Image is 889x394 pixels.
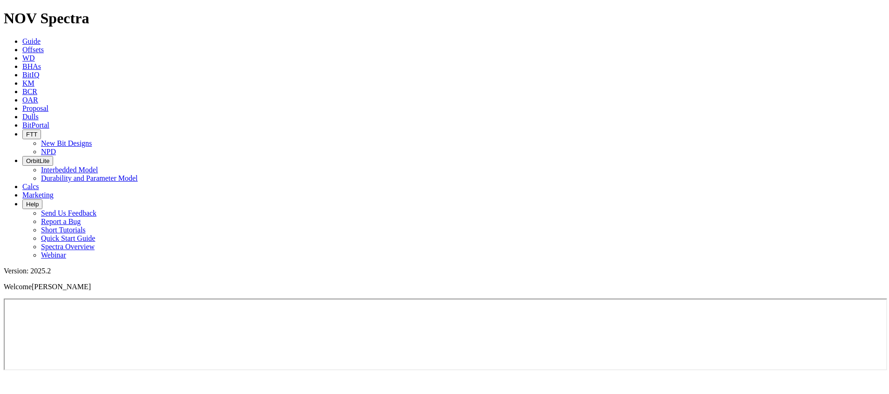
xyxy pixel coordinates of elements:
[41,217,81,225] a: Report a Bug
[22,129,41,139] button: FTT
[22,156,53,166] button: OrbitLite
[26,131,37,138] span: FTT
[22,113,39,121] a: Dulls
[26,157,49,164] span: OrbitLite
[22,104,48,112] a: Proposal
[41,251,66,259] a: Webinar
[4,10,885,27] h1: NOV Spectra
[41,243,95,251] a: Spectra Overview
[41,234,95,242] a: Quick Start Guide
[32,283,91,291] span: [PERSON_NAME]
[22,71,39,79] a: BitIQ
[4,267,885,275] div: Version: 2025.2
[22,62,41,70] a: BHAs
[22,46,44,54] a: Offsets
[22,183,39,190] a: Calcs
[22,121,49,129] a: BitPortal
[22,54,35,62] a: WD
[22,199,42,209] button: Help
[26,201,39,208] span: Help
[41,139,92,147] a: New Bit Designs
[22,88,37,95] a: BCR
[22,191,54,199] a: Marketing
[41,209,96,217] a: Send Us Feedback
[41,174,138,182] a: Durability and Parameter Model
[41,166,98,174] a: Interbedded Model
[41,226,86,234] a: Short Tutorials
[22,37,41,45] a: Guide
[22,96,38,104] a: OAR
[22,79,34,87] a: KM
[41,148,56,156] a: NPD
[4,283,885,291] p: Welcome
